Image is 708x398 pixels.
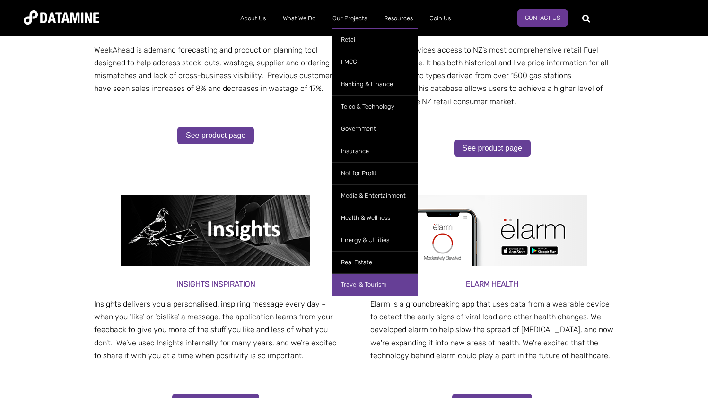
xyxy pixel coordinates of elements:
[332,95,418,118] a: Telco & Technology
[370,298,614,362] p: Elarm is a groundbreaking app that uses data from a wearable device to detect the early signs of ...
[332,184,418,207] a: Media & Entertainment
[332,229,418,251] a: Energy & Utilities
[398,195,587,266] img: Image for website 400 x 150
[232,6,274,31] a: About Us
[332,118,418,140] a: Government
[454,140,531,157] a: See product page
[332,28,418,51] a: Retail
[94,45,148,54] span: WeekAhead is a
[517,9,568,27] a: Contact Us
[94,44,338,95] p: demand forecasting and production planning tool designed to help address stock-outs, wastage, sup...
[332,162,418,184] a: Not for Profit
[324,6,376,31] a: Our Projects
[24,10,99,25] img: Datamine
[177,127,254,144] a: See product page
[332,51,418,73] a: FMCG
[332,273,418,296] a: Travel & Tourism
[94,28,137,37] span: our platform
[94,299,337,360] span: Insights delivers you a personalised, inspiring message every day – when you ‘like’ or ‘dislike’ ...
[332,251,418,273] a: Real Estate
[332,73,418,95] a: Banking & Finance
[421,6,459,31] a: Join Us
[370,45,609,106] span: Datamine provides access to NZ’s most comprehensive retail Fuel Price database. It has both histo...
[94,278,338,290] h3: Insights inspiration
[121,195,310,266] img: Insights product page
[332,140,418,162] a: Insurance
[274,6,324,31] a: What We Do
[376,6,421,31] a: Resources
[332,207,418,229] a: Health & Wellness
[370,278,614,290] h3: elarm health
